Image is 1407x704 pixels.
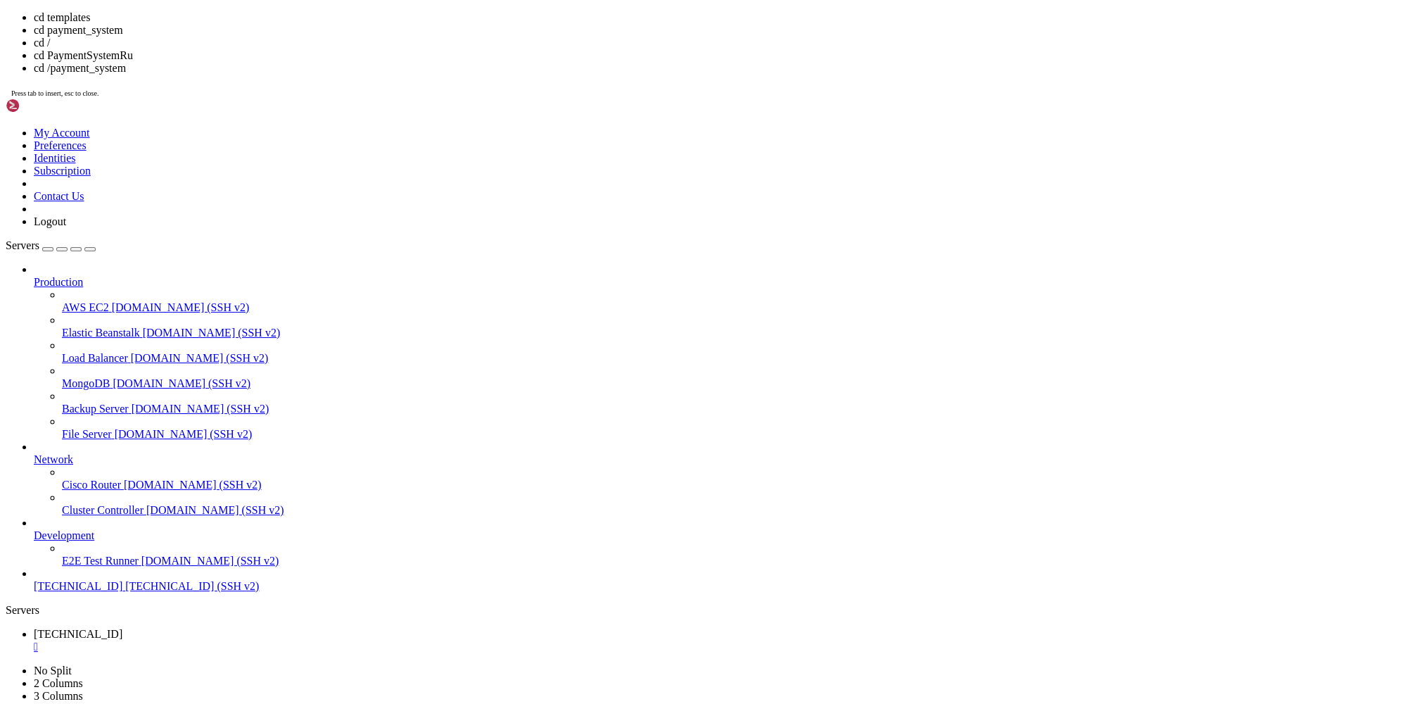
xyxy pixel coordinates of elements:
a: No Split [34,665,72,677]
a: 3 Columns [34,690,83,702]
span: Production [34,276,83,288]
span: [DOMAIN_NAME] (SSH v2) [146,504,284,516]
span: media [461,170,490,181]
a: 2 Columns [34,677,83,689]
span: media [298,205,326,216]
span: tmp [867,170,884,182]
a: Production [34,276,1401,289]
x-row: Welcome to Ubuntu 22.04.5 LTS (GNU/Linux 5.15.0-75-generic x86_64) [6,6,1225,18]
a:  [34,641,1401,653]
span: [DOMAIN_NAME] (SSH v2) [115,428,253,440]
x-row: * Documentation: [URL][DOMAIN_NAME] [6,29,1225,41]
a: Development [34,529,1401,542]
span: libx32 [349,170,383,181]
span: Network [34,453,73,465]
span: lib [242,170,259,181]
span: Servers [6,239,39,251]
span: backup.tar.gz [6,170,79,181]
span: sbin [743,170,765,181]
span: lib32 [270,170,298,181]
li: Backup Server [DOMAIN_NAME] (SSH v2) [62,390,1401,415]
span: mnt [501,170,518,181]
li: Load Balancer [DOMAIN_NAME] (SSH v2) [62,339,1401,365]
a: E2E Test Runner [DOMAIN_NAME] (SSH v2) [62,555,1401,567]
span: Elastic Beanstalk [62,327,140,339]
div: (49, 21) [297,251,303,263]
span: bin [90,170,107,181]
span: [DOMAIN_NAME] (SSH v2) [143,327,281,339]
span: [DOMAIN_NAME] (SSH v2) [141,555,279,567]
span: proc [647,170,670,181]
a: Identities [34,152,76,164]
span: snap [777,170,799,181]
li: cd PaymentSystemRu [34,49,1401,62]
a: Preferences [34,139,87,151]
span: frontend [6,240,51,251]
x-row: This system has been minimized by removing packages and content that are [6,76,1225,88]
span: [DOMAIN_NAME] (SSH v2) [112,301,250,313]
span: Backup Server [62,403,129,415]
span: usr [895,170,912,181]
x-row: root@darkhost10911:/payment_system# ls [6,193,1225,205]
x-row: not required on a system that users do not log into. [6,87,1225,99]
x-row: Last login: [DATE] from [TECHNICAL_ID] [6,122,1225,134]
a: Contact Us [34,190,84,202]
span: static [585,205,619,216]
span: File Server [62,428,112,440]
li: cd templates [34,11,1401,24]
span: sys [839,170,855,181]
span: bot [129,205,146,216]
span: [TECHNICAL_ID] (SSH v2) [125,580,259,592]
span: frontend [203,205,248,216]
span: [DOMAIN_NAME] (SSH v2) [113,377,250,389]
span: run [715,170,732,181]
a: [TECHNICAL_ID] [TECHNICAL_ID] (SSH v2) [34,580,1401,593]
a: Elastic Beanstalk [DOMAIN_NAME] (SSH v2) [62,327,1401,339]
span: var [923,170,940,181]
li: cd payment_system [34,24,1401,37]
span: lib64 [310,170,338,181]
x-row: root@darkhost10911:/payment_system/templates# cd [6,251,1225,263]
a: Logout [34,215,66,227]
li: cd / [34,37,1401,49]
x-row: root@darkhost10911:/payment_system/templates# ls [6,228,1225,240]
x-row: root@darkhost10911:/# ls [6,158,1225,170]
span: PaymentSystemRu [6,205,90,216]
span: dev [152,170,169,181]
span: srv [810,170,827,181]
span: [DOMAIN_NAME] (SSH v2) [132,403,269,415]
x-row: * Support: [URL][DOMAIN_NAME] [6,53,1225,65]
li: cd /payment_system [34,62,1401,75]
span: root [681,170,703,181]
a: Backup Server [DOMAIN_NAME] (SSH v2) [62,403,1401,415]
li: Elastic Beanstalk [DOMAIN_NAME] (SSH v2) [62,314,1401,339]
x-row: root@darkhost10911:/payment_system# cd templates [6,216,1225,228]
li: Cluster Controller [DOMAIN_NAME] (SSH v2) [62,491,1401,517]
li: MongoDB [DOMAIN_NAME] (SSH v2) [62,365,1401,390]
span: E2E Test Runner [62,555,139,567]
span: payment_system [557,170,636,181]
span: payment_system_backup.tar.gz [338,205,495,216]
x-row: root@darkhost10911:~# ls [6,134,1225,146]
li: AWS EC2 [DOMAIN_NAME] (SSH v2) [62,289,1401,314]
span: [DOMAIN_NAME] (SSH v2) [124,479,262,491]
a: MongoDB [DOMAIN_NAME] (SSH v2) [62,377,1401,390]
span: [DOMAIN_NAME] (SSH v2) [131,352,269,364]
li: E2E Test Runner [DOMAIN_NAME] (SSH v2) [62,542,1401,567]
span: Development [34,529,94,541]
span: Press tab to insert, esc to close. [11,89,98,97]
x-row: * Management: [URL][DOMAIN_NAME] [6,41,1225,53]
span: venv [951,170,974,181]
span: AWS EC2 [62,301,109,313]
a: 192.241.120.205 [34,628,1401,653]
span: MongoDB [62,377,110,389]
li: Cisco Router [DOMAIN_NAME] (SSH v2) [62,466,1401,491]
span: boot [118,170,141,181]
span: opt [529,170,546,181]
a: File Server [DOMAIN_NAME] (SSH v2) [62,428,1401,441]
x-row: To restore this content, you can run the 'unminimize' command. [6,111,1225,123]
li: File Server [DOMAIN_NAME] (SSH v2) [62,415,1401,441]
x-row: db.sqlite3 manage.py requirements.txt [6,205,1225,217]
a: Cluster Controller [DOMAIN_NAME] (SSH v2) [62,504,1401,517]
